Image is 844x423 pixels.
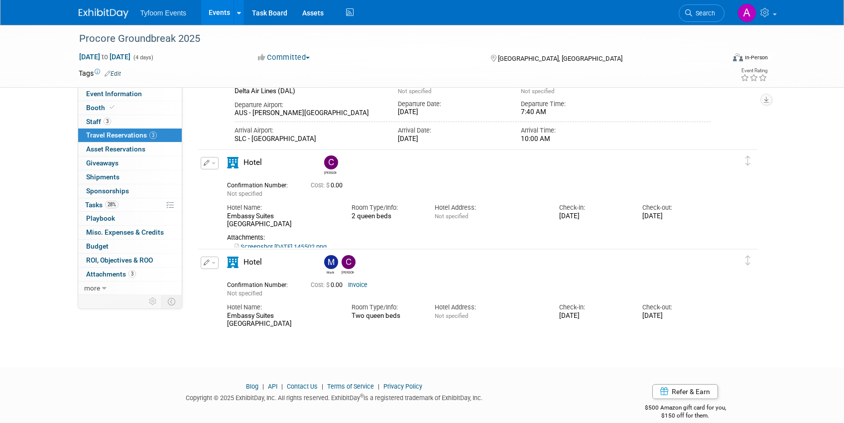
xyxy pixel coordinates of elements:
span: Not specified [227,290,262,297]
a: Staff3 [78,115,182,129]
i: Booth reservation complete [110,105,115,110]
a: ROI, Objectives & ROO [78,254,182,267]
a: Refer & Earn [652,384,718,399]
div: Procore Groundbreak 2025 [76,30,710,48]
a: Terms of Service [327,383,374,390]
i: Hotel [227,157,239,168]
td: Personalize Event Tab Strip [144,295,162,308]
span: Attachments [86,270,136,278]
div: Event Format [666,52,768,67]
span: Travel Reservations [86,131,157,139]
div: Two queen beds [352,312,420,320]
a: Budget [78,240,182,253]
span: | [260,383,266,390]
div: Departure Date: [398,100,506,109]
span: (4 days) [132,54,153,61]
span: Not specified [435,213,468,220]
div: Check-out: [642,203,711,212]
div: Mark Nelson [324,269,337,275]
i: Click and drag to move item [745,156,750,166]
a: Misc. Expenses & Credits [78,226,182,239]
div: Event Rating [740,68,767,73]
div: In-Person [744,54,768,61]
span: [DATE] [DATE] [79,52,131,61]
a: Contact Us [287,383,318,390]
div: Corbin Nelson [342,269,354,275]
a: Search [679,4,724,22]
span: Not specified [435,312,468,319]
span: Cost: $ [311,182,331,189]
div: Chris Walker [322,155,339,175]
div: Attachments: [227,234,711,242]
div: 7:40 AM [521,108,629,117]
div: Confirmation Number: [227,179,296,189]
div: 10:00 AM [521,135,629,143]
a: Attachments3 [78,268,182,281]
div: Delta Air Lines (DAL) [235,87,383,96]
span: [GEOGRAPHIC_DATA], [GEOGRAPHIC_DATA] [498,55,622,62]
a: Edit [105,70,121,77]
span: 3 [104,118,111,125]
div: 2 queen beds [352,212,420,220]
div: AUS - [PERSON_NAME][GEOGRAPHIC_DATA] [235,109,383,118]
span: Not specified [521,88,554,95]
span: | [319,383,326,390]
div: Confirmation Number: [227,279,296,289]
img: Corbin Nelson [342,255,356,269]
a: Shipments [78,170,182,184]
div: Room Type/Info: [352,203,420,212]
span: Misc. Expenses & Credits [86,228,164,236]
div: Hotel Name: [227,303,337,312]
span: 3 [149,132,157,139]
div: Check-out: [642,303,711,312]
div: [DATE] [559,312,627,320]
span: 3 [128,270,136,278]
div: Room Type/Info: [352,303,420,312]
div: [DATE] [642,312,711,320]
a: Privacy Policy [383,383,422,390]
div: [DATE] [398,108,506,117]
i: Click and drag to move item [745,256,750,266]
a: Playbook [78,212,182,225]
span: Cost: $ [311,282,331,288]
div: [DATE] [398,135,506,143]
div: Check-in: [559,203,627,212]
span: Tyfoom Events [140,9,187,17]
span: Booth [86,104,117,112]
td: Toggle Event Tabs [161,295,182,308]
img: Mark Nelson [324,255,338,269]
a: Invoice [348,282,367,288]
div: [DATE] [559,212,627,221]
a: Sponsorships [78,184,182,198]
img: Format-Inperson.png [733,53,743,61]
span: more [84,284,100,292]
div: Chris Walker [324,169,337,175]
span: Asset Reservations [86,145,145,153]
div: SLC - [GEOGRAPHIC_DATA] [235,135,383,143]
div: Arrival Date: [398,126,506,135]
span: to [100,53,110,61]
img: ExhibitDay [79,8,128,18]
span: Shipments [86,173,120,181]
span: Search [692,9,715,17]
a: Blog [246,383,258,390]
div: Arrival Airport: [235,126,383,135]
div: Mark Nelson [322,255,339,275]
div: Hotel Address: [435,303,544,312]
a: Asset Reservations [78,142,182,156]
span: Hotel [243,258,262,267]
div: Departure Time: [521,100,629,109]
span: Event Information [86,90,142,98]
button: Committed [254,52,314,63]
div: $150 off for them. [605,412,766,420]
span: Sponsorships [86,187,129,195]
span: Not specified [398,88,431,95]
a: Booth [78,101,182,115]
a: Tasks28% [78,198,182,212]
div: [DATE] [642,212,711,221]
span: 28% [105,201,119,208]
div: Check-in: [559,303,627,312]
div: Hotel Address: [435,203,544,212]
a: Screenshot [DATE] 145502.png [235,243,327,251]
span: Not specified [227,190,262,197]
